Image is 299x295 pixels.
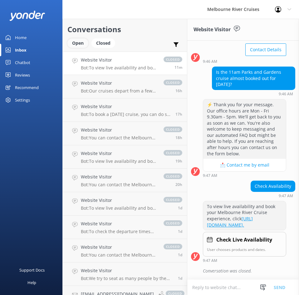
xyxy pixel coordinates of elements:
[81,103,171,110] h4: Website Visitor
[203,99,286,159] div: ⚡ Thank you for your message. Our office hours are Mon - Fri 9.30am - 5pm. We'll get back to you ...
[251,181,295,192] div: Check Availability
[63,192,187,216] a: Website VisitorBot:To view live availability and book your Melbourne River Cruise experience, ple...
[81,57,157,63] h4: Website Visitor
[212,67,295,90] div: Is the 11am Parks and Gardens cruise almost booked out for [DATE]?
[279,194,293,198] strong: 9:47 AM
[63,169,187,192] a: Website VisitorBot:You can contact the Melbourne River Cruises team by emailing [EMAIL_ADDRESS][D...
[63,122,187,145] a: Website VisitorBot:You can contact the Melbourne River Cruises team by emailing [EMAIL_ADDRESS][D...
[81,197,157,204] h4: Website Visitor
[164,57,182,62] span: closed
[81,80,157,87] h4: Website Visitor
[81,173,157,180] h4: Website Visitor
[81,150,157,157] h4: Website Visitor
[81,244,157,251] h4: Website Visitor
[15,31,27,44] div: Home
[216,236,272,244] h4: Check Live Availability
[178,252,182,257] span: Sep 03 2025 10:15pm (UTC +10:00) Australia/Sydney
[15,81,39,94] div: Recommend
[174,65,182,70] span: Sep 05 2025 09:47am (UTC +10:00) Australia/Sydney
[81,135,157,141] p: Bot: You can contact the Melbourne River Cruises team by emailing [EMAIL_ADDRESS][DOMAIN_NAME]. V...
[67,38,88,48] div: Open
[203,259,217,262] strong: 9:47 AM
[203,60,217,63] strong: 9:46 AM
[81,276,173,281] p: Bot: We try to seat as many people by the windows as possible, but not everyone is able to sit th...
[63,52,187,75] a: Website VisitorBot:To view live availability and book your Melbourne River Cruise experience, cli...
[164,127,182,132] span: closed
[63,75,187,98] a: Website VisitorBot:Our cruises depart from a few different locations along [GEOGRAPHIC_DATA] and ...
[175,135,182,140] span: Sep 04 2025 02:59pm (UTC +10:00) Australia/Sydney
[81,252,157,258] p: Bot: You can contact the Melbourne River Cruises team by emailing [EMAIL_ADDRESS][DOMAIN_NAME]. F...
[178,205,182,211] span: Sep 04 2025 09:50am (UTC +10:00) Australia/Sydney
[203,159,286,171] button: 📩 Contact me by email
[9,11,45,21] img: yonder-white-logo.png
[63,239,187,262] a: Website VisitorBot:You can contact the Melbourne River Cruises team by emailing [EMAIL_ADDRESS][D...
[164,173,182,179] span: closed
[15,94,30,106] div: Settings
[203,266,295,276] div: Conversation was closed.
[81,182,157,187] p: Bot: You can contact the Melbourne River Cruises team by emailing [EMAIL_ADDRESS][DOMAIN_NAME]. V...
[91,39,118,46] a: Closed
[175,158,182,164] span: Sep 04 2025 02:16pm (UTC +10:00) Australia/Sydney
[251,193,295,198] div: Sep 05 2025 09:47am (UTC +10:00) Australia/Sydney
[63,98,187,122] a: Website VisitorBot:To book a [DATE] cruise, you can do so online at [URL][DOMAIN_NAME]. Payment i...
[203,201,286,230] div: To view live availability and book your Melbourne River Cruise experience, click
[81,267,173,274] h4: Website Visitor
[81,127,157,133] h4: Website Visitor
[164,150,182,156] span: closed
[81,88,157,94] p: Bot: Our cruises depart from a few different locations along [GEOGRAPHIC_DATA] and Federation [GE...
[175,182,182,187] span: Sep 04 2025 01:19pm (UTC +10:00) Australia/Sydney
[15,44,27,56] div: Inbox
[81,220,157,227] h4: Website Visitor
[63,262,187,286] a: Website VisitorBot:We try to seat as many people by the windows as possible, but not everyone is ...
[279,92,293,96] strong: 9:46 AM
[212,92,295,96] div: Sep 05 2025 09:46am (UTC +10:00) Australia/Sydney
[164,244,182,249] span: closed
[207,247,282,252] p: User chooses products and dates.
[203,59,286,63] div: Sep 05 2025 09:46am (UTC +10:00) Australia/Sydney
[203,174,217,177] strong: 9:47 AM
[164,220,182,226] span: closed
[81,112,171,117] p: Bot: To book a [DATE] cruise, you can do so online at [URL][DOMAIN_NAME]. Payment in full is typi...
[164,197,182,202] span: closed
[91,38,115,48] div: Closed
[203,258,286,262] div: Sep 05 2025 09:47am (UTC +10:00) Australia/Sydney
[81,229,157,234] p: Bot: To check the departure times for the Ports & Docklands Cruise, please visit [URL][DOMAIN_NAM...
[178,276,182,281] span: Sep 03 2025 06:38pm (UTC +10:00) Australia/Sydney
[175,88,182,93] span: Sep 04 2025 05:21pm (UTC +10:00) Australia/Sydney
[245,43,286,56] button: Contact Details
[191,266,295,276] div: 2025-09-04T23:50:05.271
[15,69,30,81] div: Reviews
[63,145,187,169] a: Website VisitorBot:To view live availability and book your Melbourne River Cruise experience, ple...
[63,216,187,239] a: Website VisitorBot:To check the departure times for the Ports & Docklands Cruise, please visit [U...
[178,229,182,234] span: Sep 04 2025 08:59am (UTC +10:00) Australia/Sydney
[15,56,30,69] div: Chatbot
[81,205,157,211] p: Bot: To view live availability and book your Melbourne River Cruise experience, please visit: [UR...
[27,276,36,289] div: Help
[194,26,231,34] h3: Website Visitor
[67,39,91,46] a: Open
[81,65,157,71] p: Bot: To view live availability and book your Melbourne River Cruise experience, click [URL][DOMAI...
[67,23,182,35] h2: Conversations
[81,158,157,164] p: Bot: To view live availability and book your Melbourne River Cruise experience, please visit [URL...
[207,216,253,228] a: [URL][DOMAIN_NAME].
[19,264,45,276] div: Support Docs
[203,173,286,177] div: Sep 05 2025 09:47am (UTC +10:00) Australia/Sydney
[175,112,182,117] span: Sep 04 2025 04:29pm (UTC +10:00) Australia/Sydney
[164,80,182,85] span: closed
